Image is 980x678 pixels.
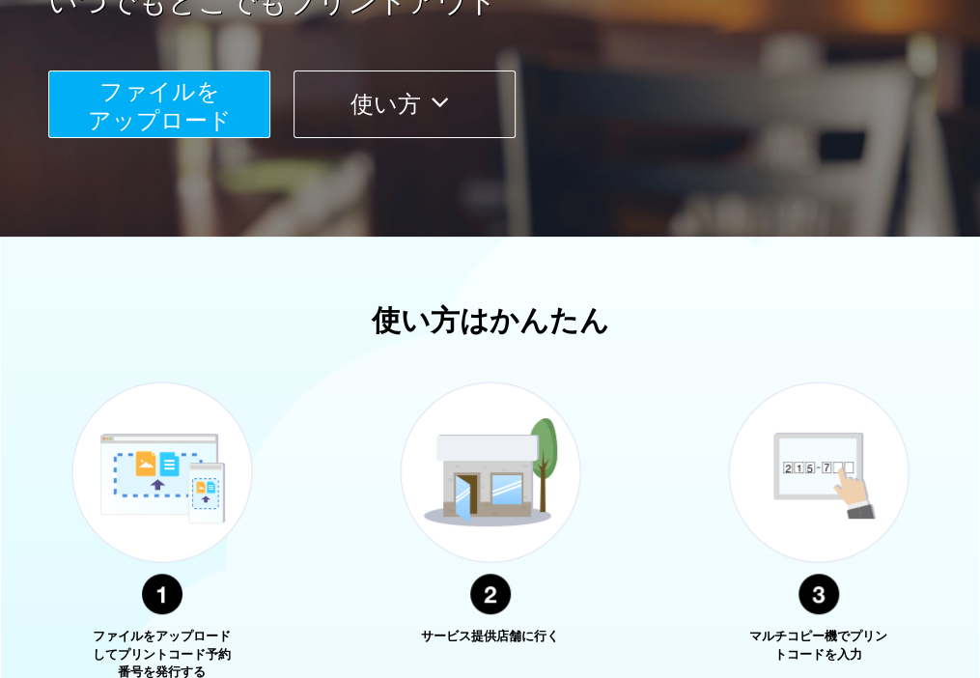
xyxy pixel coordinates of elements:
p: サービス提供店舗に行く [418,628,563,646]
span: ファイルを ​​アップロード [88,78,232,133]
button: ファイルを​​アップロード [48,71,270,138]
p: マルチコピー機でプリントコードを入力 [746,628,891,664]
button: 使い方 [294,71,516,138]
